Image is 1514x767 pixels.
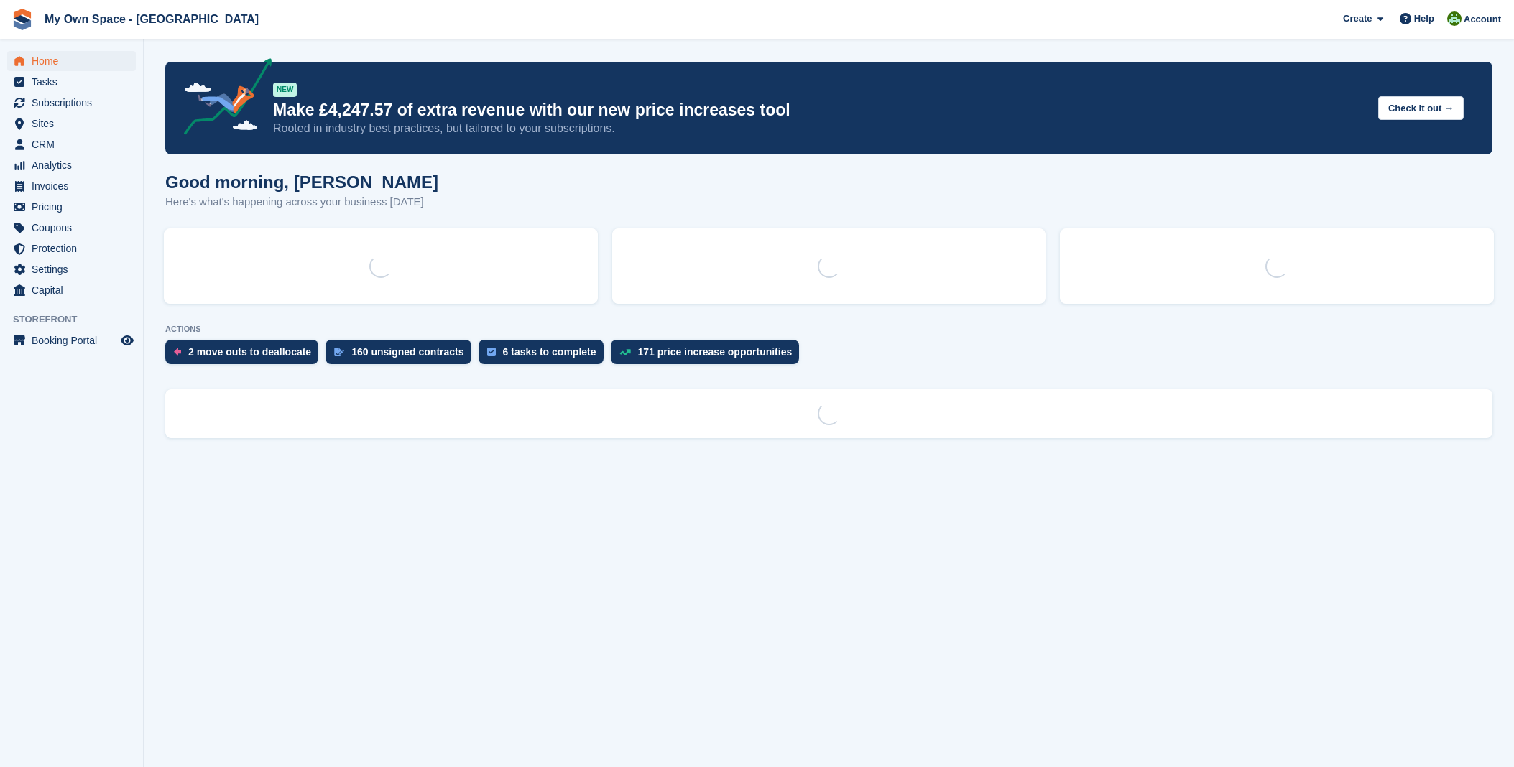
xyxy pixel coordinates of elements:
a: menu [7,238,136,259]
a: My Own Space - [GEOGRAPHIC_DATA] [39,7,264,31]
p: Here's what's happening across your business [DATE] [165,194,438,210]
div: 160 unsigned contracts [351,346,463,358]
span: Settings [32,259,118,279]
div: 171 price increase opportunities [638,346,793,358]
div: 2 move outs to deallocate [188,346,311,358]
h1: Good morning, [PERSON_NAME] [165,172,438,192]
img: Keely [1447,11,1462,26]
span: Invoices [32,176,118,196]
a: menu [7,134,136,154]
div: NEW [273,83,297,97]
a: menu [7,176,136,196]
span: Account [1464,12,1501,27]
a: 160 unsigned contracts [326,340,478,371]
span: Subscriptions [32,93,118,113]
a: menu [7,113,136,134]
a: menu [7,330,136,350]
a: menu [7,280,136,300]
a: 2 move outs to deallocate [165,340,326,371]
a: menu [7,197,136,217]
img: task-75834270c22a3079a89374b754ae025e5fb1db73e45f91037f5363f120a921f8.svg [487,348,496,356]
img: stora-icon-8386f47178a22dfd0bd8f6a31ec36ba5ce8667c1dd55bd0f319d3a0aa187defe.svg [11,9,33,30]
a: menu [7,218,136,238]
a: Preview store [119,332,136,349]
p: ACTIONS [165,325,1492,334]
p: Make £4,247.57 of extra revenue with our new price increases tool [273,100,1367,121]
span: Pricing [32,197,118,217]
a: menu [7,93,136,113]
span: Protection [32,238,118,259]
span: CRM [32,134,118,154]
a: menu [7,259,136,279]
span: Storefront [13,312,143,327]
a: menu [7,155,136,175]
img: price-adjustments-announcement-icon-8257ccfd72463d97f412b2fc003d46551f7dbcb40ab6d574587a9cd5c0d94... [172,58,272,140]
a: menu [7,72,136,92]
span: Booking Portal [32,330,118,350]
img: move_outs_to_deallocate_icon-f764333ba52eb49d3ac5e1228854f67142a1ed5810a6f6cc68b1a99e826820c5.svg [174,348,181,356]
span: Help [1414,11,1434,26]
span: Home [32,51,118,71]
img: price_increase_opportunities-93ffe204e8149a01c8c9dc8f82e8f89637d9d84a8eef4429ea346261dce0b2c0.svg [619,349,631,355]
span: Analytics [32,155,118,175]
span: Capital [32,280,118,300]
button: Check it out → [1378,96,1464,120]
span: Tasks [32,72,118,92]
span: Create [1343,11,1372,26]
a: 171 price increase opportunities [611,340,807,371]
a: 6 tasks to complete [479,340,611,371]
span: Coupons [32,218,118,238]
p: Rooted in industry best practices, but tailored to your subscriptions. [273,121,1367,136]
div: 6 tasks to complete [503,346,596,358]
span: Sites [32,113,118,134]
a: menu [7,51,136,71]
img: contract_signature_icon-13c848040528278c33f63329250d36e43548de30e8caae1d1a13099fd9432cc5.svg [334,348,344,356]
